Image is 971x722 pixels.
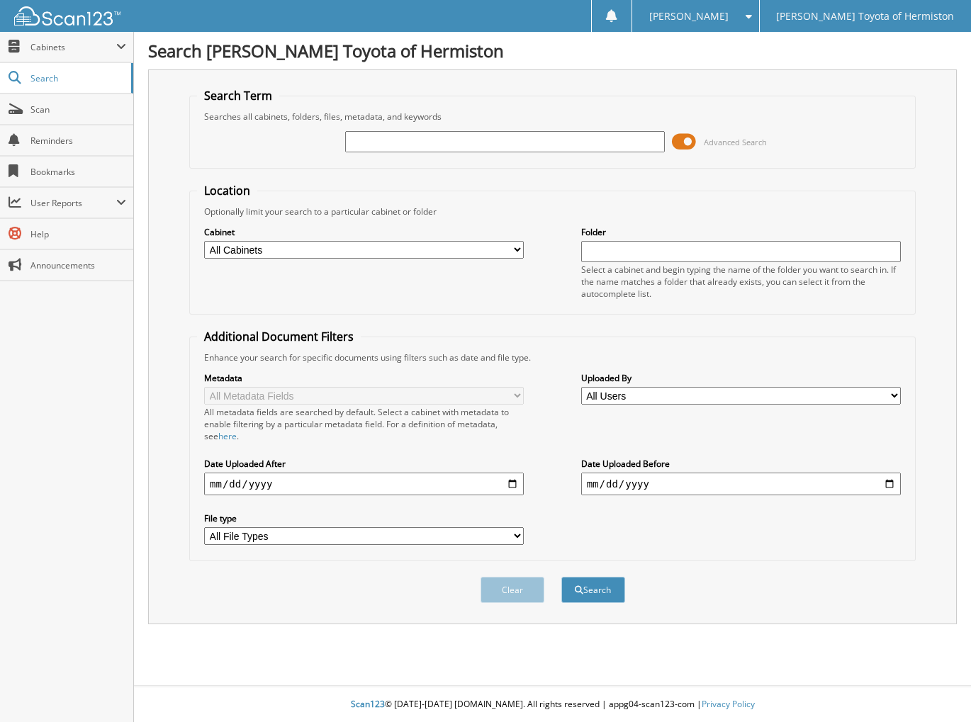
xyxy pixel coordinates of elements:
input: end [581,473,901,495]
span: Advanced Search [704,137,767,147]
h1: Search [PERSON_NAME] Toyota of Hermiston [148,39,957,62]
label: Uploaded By [581,372,901,384]
div: Optionally limit your search to a particular cabinet or folder [197,205,908,218]
input: start [204,473,524,495]
span: Scan [30,103,126,115]
span: Cabinets [30,41,116,53]
span: Bookmarks [30,166,126,178]
legend: Additional Document Filters [197,329,361,344]
label: Cabinet [204,226,524,238]
span: Help [30,228,126,240]
label: Metadata [204,372,524,384]
img: scan123-logo-white.svg [14,6,120,26]
a: here [218,430,237,442]
button: Search [561,577,625,603]
label: Date Uploaded Before [581,458,901,470]
label: File type [204,512,524,524]
span: [PERSON_NAME] Toyota of Hermiston [776,12,954,21]
a: Privacy Policy [702,698,755,710]
legend: Location [197,183,257,198]
legend: Search Term [197,88,279,103]
span: Search [30,72,124,84]
span: [PERSON_NAME] [649,12,729,21]
label: Date Uploaded After [204,458,524,470]
div: All metadata fields are searched by default. Select a cabinet with metadata to enable filtering b... [204,406,524,442]
span: User Reports [30,197,116,209]
label: Folder [581,226,901,238]
div: © [DATE]-[DATE] [DOMAIN_NAME]. All rights reserved | appg04-scan123-com | [134,687,971,722]
div: Enhance your search for specific documents using filters such as date and file type. [197,351,908,363]
div: Searches all cabinets, folders, files, metadata, and keywords [197,111,908,123]
span: Scan123 [351,698,385,710]
span: Reminders [30,135,126,147]
button: Clear [481,577,544,603]
span: Announcements [30,259,126,271]
div: Select a cabinet and begin typing the name of the folder you want to search in. If the name match... [581,264,901,300]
